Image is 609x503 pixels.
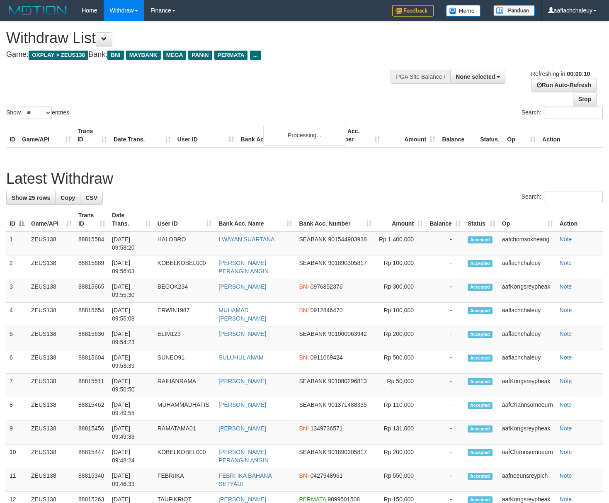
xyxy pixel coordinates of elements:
[28,350,75,374] td: ZEUS138
[218,330,266,337] a: [PERSON_NAME]
[375,279,426,303] td: Rp 300,000
[28,255,75,279] td: ZEUS138
[426,303,464,326] td: -
[311,472,343,479] span: Copy 0427948961 to clipboard
[468,449,493,456] span: Accepted
[218,354,263,361] a: SULUHUL ANAM
[375,255,426,279] td: Rp 100,000
[6,303,28,326] td: 4
[109,374,154,397] td: [DATE] 09:50:50
[109,326,154,350] td: [DATE] 09:54:23
[499,374,556,397] td: aafKongsreypheak
[218,283,266,290] a: [PERSON_NAME]
[375,303,426,326] td: Rp 100,000
[12,194,50,201] span: Show 25 rows
[6,4,69,17] img: MOTION_logo.png
[560,307,572,313] a: Note
[174,124,238,147] th: User ID
[28,208,75,231] th: Game/API: activate to sort column ascending
[426,231,464,255] td: -
[85,194,97,201] span: CSV
[560,472,572,479] a: Note
[6,445,28,468] td: 10
[109,279,154,303] td: [DATE] 09:55:30
[75,279,109,303] td: 88815665
[218,425,266,432] a: [PERSON_NAME]
[75,208,109,231] th: Trans ID: activate to sort column ascending
[28,326,75,350] td: ZEUS138
[6,30,398,46] h1: Withdraw List
[75,397,109,421] td: 88815462
[311,354,343,361] span: Copy 0911069424 to clipboard
[75,350,109,374] td: 88815604
[328,401,366,408] span: Copy 901371488335 to clipboard
[560,449,572,455] a: Note
[6,170,603,187] h1: Latest Withdraw
[426,374,464,397] td: -
[464,208,499,231] th: Status: activate to sort column ascending
[218,378,266,384] a: [PERSON_NAME]
[6,350,28,374] td: 6
[109,468,154,492] td: [DATE] 09:46:33
[215,208,296,231] th: Bank Acc. Name: activate to sort column ascending
[499,208,556,231] th: Op: activate to sort column ascending
[107,51,124,60] span: BNI
[61,194,75,201] span: Copy
[499,468,556,492] td: aafnoeunsreypich
[154,468,216,492] td: FEBRIIKA
[6,51,398,59] h4: Game: Bank:
[75,445,109,468] td: 88815447
[6,107,69,119] label: Show entries
[499,255,556,279] td: aaflachchaleuy
[19,124,74,147] th: Game/API
[426,421,464,445] td: -
[499,303,556,326] td: aaflachchaleuy
[214,51,248,60] span: PERMATA
[154,397,216,421] td: MUHAMMADHAFIS
[109,445,154,468] td: [DATE] 09:48:24
[6,231,28,255] td: 1
[299,449,326,455] span: SEABANK
[328,449,366,455] span: Copy 901890305817 to clipboard
[28,468,75,492] td: ZEUS138
[6,191,56,205] a: Show 25 rows
[426,326,464,350] td: -
[238,124,329,147] th: Bank Acc. Name
[109,397,154,421] td: [DATE] 09:49:55
[375,326,426,350] td: Rp 200,000
[499,326,556,350] td: aaflachchaleuy
[218,496,266,503] a: [PERSON_NAME]
[75,326,109,350] td: 88815636
[375,421,426,445] td: Rp 131,000
[296,208,375,231] th: Bank Acc. Number: activate to sort column ascending
[477,124,504,147] th: Status
[6,279,28,303] td: 3
[391,70,450,84] div: PGA Site Balance /
[493,5,535,16] img: panduan.png
[80,191,103,205] a: CSV
[218,260,269,275] a: [PERSON_NAME] PERANGIN ANGIN
[560,378,572,384] a: Note
[154,374,216,397] td: RAIHANRAMA
[218,307,266,322] a: MUHAMAD [PERSON_NAME]
[328,124,383,147] th: Bank Acc. Number
[250,51,261,60] span: ...
[544,107,603,119] input: Search:
[328,236,366,243] span: Copy 901544903938 to clipboard
[75,468,109,492] td: 88815340
[28,303,75,326] td: ZEUS138
[28,421,75,445] td: ZEUS138
[75,374,109,397] td: 88815511
[328,330,366,337] span: Copy 901060063942 to clipboard
[28,397,75,421] td: ZEUS138
[299,472,308,479] span: BNI
[468,378,493,385] span: Accepted
[426,468,464,492] td: -
[375,208,426,231] th: Amount: activate to sort column ascending
[29,51,88,60] span: OXPLAY > ZEUS138
[499,421,556,445] td: aafKongsreypheak
[6,421,28,445] td: 9
[299,330,326,337] span: SEABANK
[560,236,572,243] a: Note
[109,350,154,374] td: [DATE] 09:53:39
